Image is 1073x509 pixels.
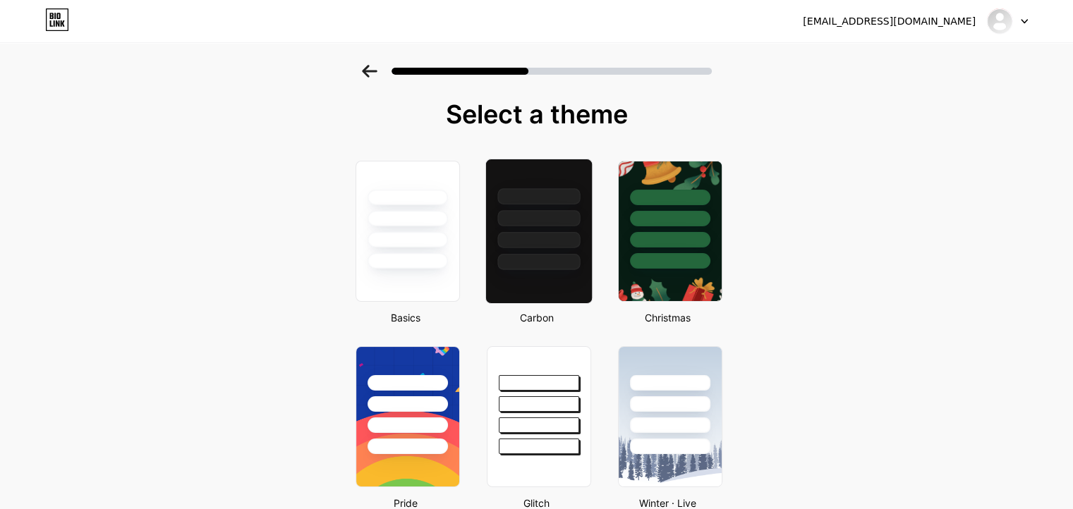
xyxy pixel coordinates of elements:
div: Select a theme [350,100,724,128]
div: Basics [351,310,460,325]
div: [EMAIL_ADDRESS][DOMAIN_NAME] [803,14,976,29]
div: Carbon [483,310,591,325]
img: hindimatraorg [986,8,1013,35]
div: Christmas [614,310,722,325]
